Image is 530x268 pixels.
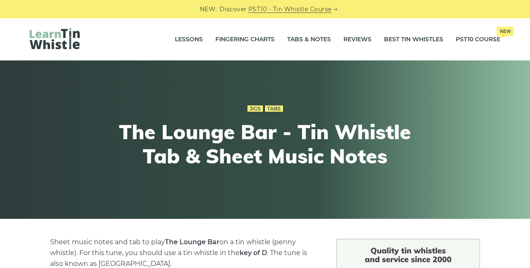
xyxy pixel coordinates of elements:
a: Tabs [265,105,283,112]
a: Reviews [343,29,371,50]
strong: The Lounge Bar [165,238,220,246]
a: Tabs & Notes [287,29,331,50]
span: New [497,27,514,36]
strong: key of D [240,249,267,257]
a: Fingering Charts [215,29,275,50]
img: LearnTinWhistle.com [30,28,80,49]
a: Lessons [175,29,203,50]
a: Best Tin Whistles [384,29,443,50]
h1: The Lounge Bar - Tin Whistle Tab & Sheet Music Notes [111,120,419,168]
a: PST10 CourseNew [456,29,500,50]
a: Jigs [247,105,263,112]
